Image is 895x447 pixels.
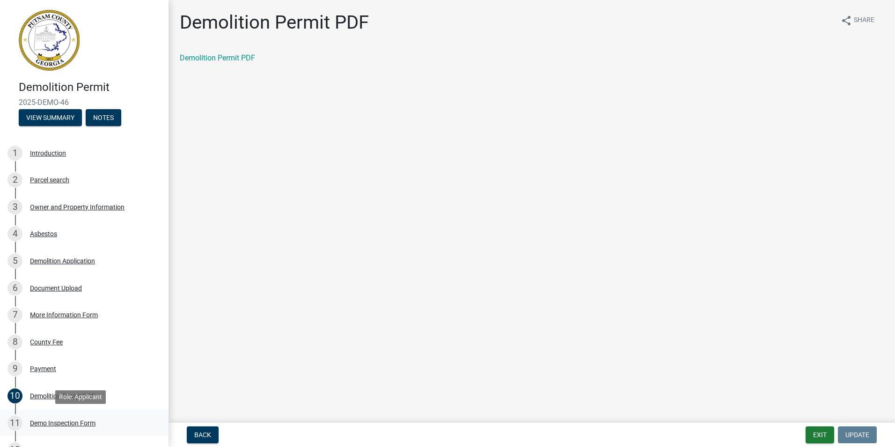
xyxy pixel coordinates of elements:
button: Back [187,426,219,443]
div: 11 [7,416,22,431]
button: shareShare [833,11,882,30]
a: Demolition Permit PDF [180,53,255,62]
h4: Demolition Permit [19,81,161,94]
div: 10 [7,388,22,403]
div: 5 [7,253,22,268]
div: Demolition Application [30,258,95,264]
img: Putnam County, Georgia [19,10,80,71]
div: Demolition Permit PDF [30,393,95,399]
div: 6 [7,281,22,296]
div: 8 [7,335,22,350]
wm-modal-confirm: Notes [86,114,121,122]
span: Back [194,431,211,439]
button: Update [838,426,877,443]
div: Document Upload [30,285,82,291]
div: County Fee [30,339,63,345]
h1: Demolition Permit PDF [180,11,369,34]
div: Parcel search [30,177,69,183]
div: 1 [7,146,22,161]
i: share [841,15,852,26]
div: More Information Form [30,312,98,318]
div: 7 [7,307,22,322]
div: Role: Applicant [55,390,106,404]
div: Owner and Property Information [30,204,125,210]
div: 9 [7,361,22,376]
div: Asbestos [30,231,57,237]
span: 2025-DEMO-46 [19,98,150,107]
button: Notes [86,109,121,126]
div: 4 [7,226,22,241]
div: 3 [7,200,22,215]
div: Payment [30,365,56,372]
div: Introduction [30,150,66,156]
button: View Summary [19,109,82,126]
div: 2 [7,172,22,187]
div: Demo Inspection Form [30,420,95,426]
span: Update [845,431,869,439]
wm-modal-confirm: Summary [19,114,82,122]
span: Share [854,15,874,26]
button: Exit [806,426,834,443]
